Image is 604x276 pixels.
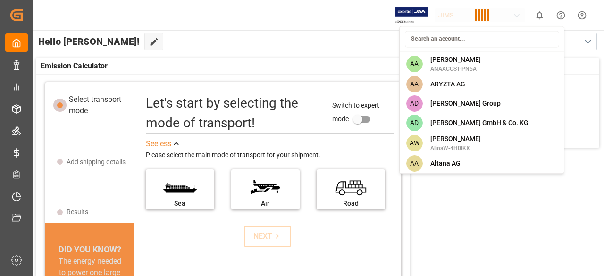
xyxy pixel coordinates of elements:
div: Let's start by selecting the mode of transport! [146,93,323,133]
div: Add shipping details [67,157,126,167]
span: Emission Calculator [41,60,108,72]
div: DID YOU KNOW? [45,243,134,256]
span: Switch to expert mode [332,101,379,123]
div: Please select the main mode of transport for your shipment. [146,150,394,161]
div: Sea [151,199,210,209]
span: Hello [PERSON_NAME]! [38,33,140,50]
div: See less [146,138,171,150]
div: Results [67,207,88,217]
button: show 0 new notifications [529,5,550,26]
img: Exertis%20JAM%20-%20Email%20Logo.jpg_1722504956.jpg [395,7,428,24]
div: Road [321,199,380,209]
div: NEXT [253,231,282,242]
input: Search an account... [405,31,559,47]
button: Help Center [550,5,571,26]
div: Air [236,199,295,209]
div: Select transport mode [69,94,128,117]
